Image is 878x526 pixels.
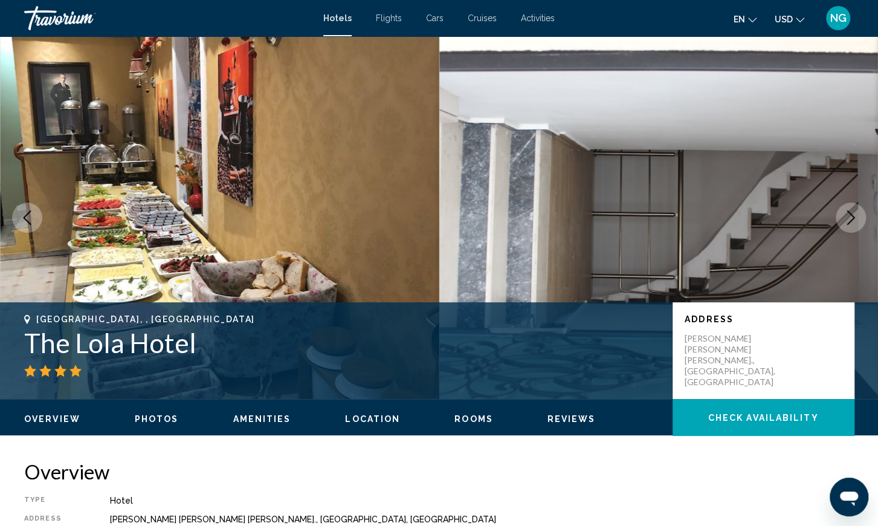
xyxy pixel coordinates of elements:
span: en [734,15,745,24]
button: Check Availability [673,399,854,435]
button: Change currency [775,10,804,28]
button: Previous image [12,203,42,233]
a: Cars [426,13,444,23]
button: User Menu [822,5,854,31]
span: Location [345,414,400,424]
span: Check Availability [708,413,819,423]
a: Hotels [323,13,352,23]
button: Photos [135,414,179,424]
a: Cruises [468,13,497,23]
h1: The Lola Hotel [24,327,660,359]
span: Amenities [233,414,291,424]
div: [PERSON_NAME] [PERSON_NAME] [PERSON_NAME]., [GEOGRAPHIC_DATA], [GEOGRAPHIC_DATA] [110,515,854,524]
span: NG [830,12,847,24]
button: Overview [24,414,80,424]
span: [GEOGRAPHIC_DATA], , [GEOGRAPHIC_DATA] [36,314,255,324]
button: Next image [836,203,866,233]
div: Type [24,496,80,505]
span: USD [775,15,793,24]
div: Hotel [110,496,854,505]
a: Travorium [24,6,311,30]
span: Reviews [547,414,596,424]
div: Address [24,515,80,524]
span: Rooms [454,414,493,424]
a: Flights [376,13,402,23]
button: Change language [734,10,757,28]
span: Overview [24,414,80,424]
button: Rooms [454,414,493,424]
span: Photos [135,414,179,424]
a: Activities [521,13,555,23]
h2: Overview [24,459,854,484]
button: Reviews [547,414,596,424]
p: Address [685,314,842,324]
p: [PERSON_NAME] [PERSON_NAME] [PERSON_NAME]., [GEOGRAPHIC_DATA], [GEOGRAPHIC_DATA] [685,333,781,388]
button: Location [345,414,400,424]
button: Amenities [233,414,291,424]
iframe: Button to launch messaging window [830,478,868,516]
